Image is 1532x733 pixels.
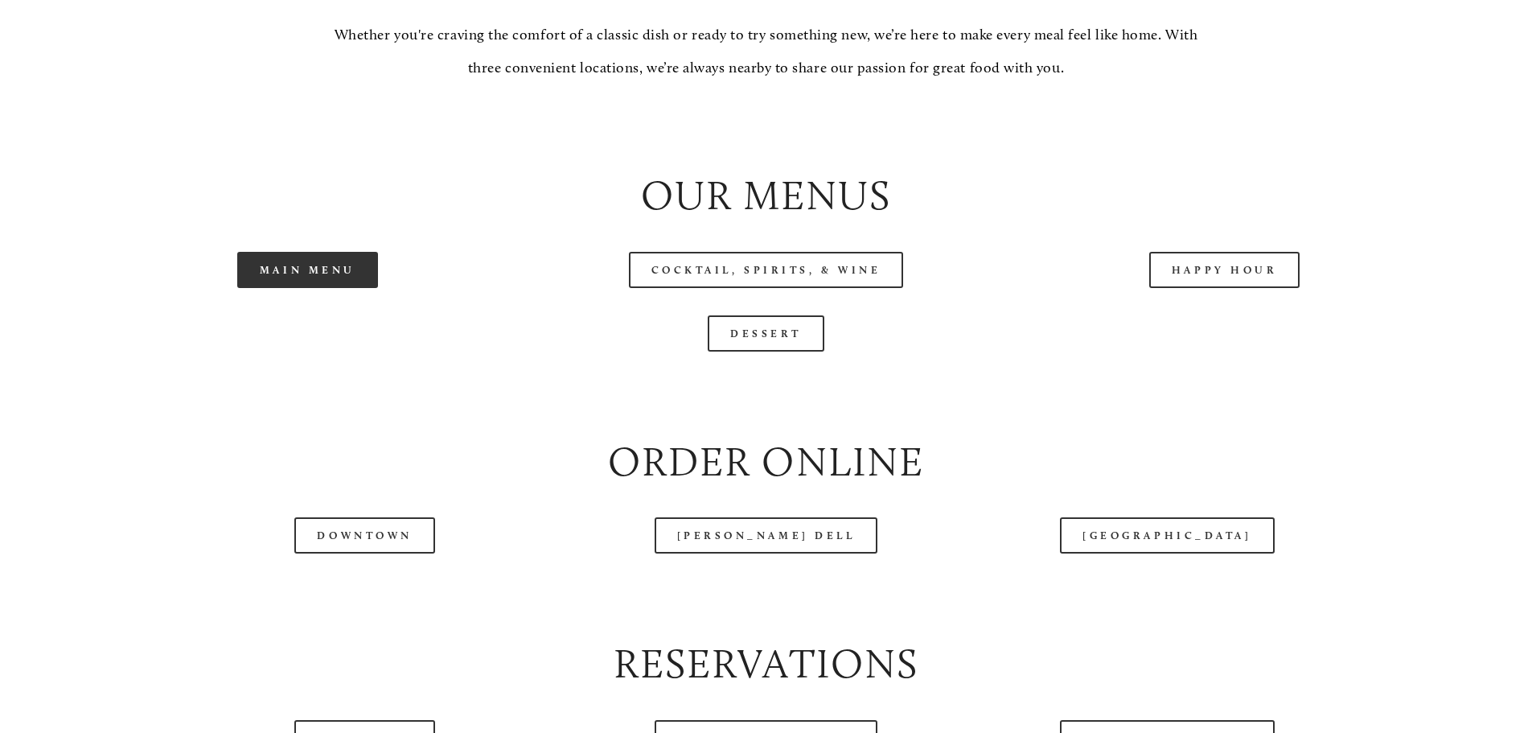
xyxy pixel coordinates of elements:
a: Downtown [294,517,434,554]
a: Main Menu [237,252,378,288]
h2: Our Menus [92,167,1440,224]
a: Cocktail, Spirits, & Wine [629,252,904,288]
h2: Order Online [92,434,1440,491]
a: [PERSON_NAME] Dell [655,517,878,554]
a: Dessert [708,315,824,352]
a: Happy Hour [1149,252,1300,288]
a: [GEOGRAPHIC_DATA] [1060,517,1274,554]
h2: Reservations [92,636,1440,693]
